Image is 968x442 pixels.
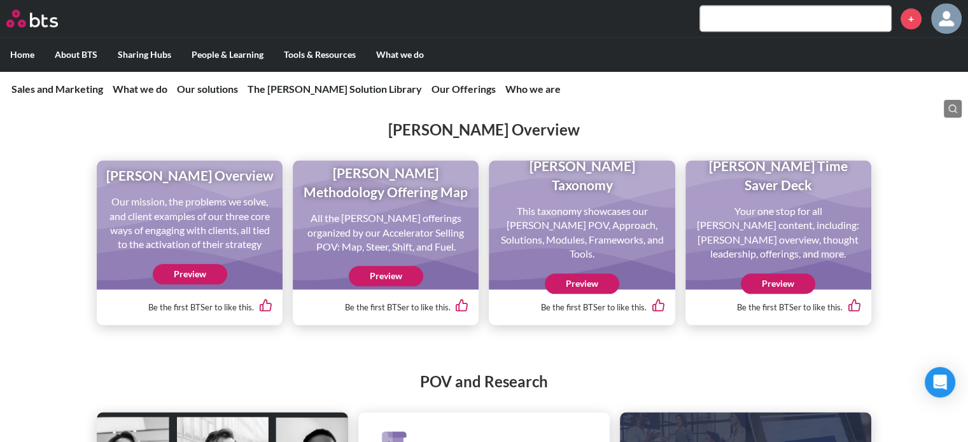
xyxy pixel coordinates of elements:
a: What we do [113,83,167,95]
a: Go home [6,10,81,27]
img: Mara Georgopoulou [931,3,962,34]
h1: [PERSON_NAME] Overview [106,166,274,184]
a: Preview [741,273,815,294]
p: All the [PERSON_NAME] offerings organized by our Accelerator Selling POV: Map, Steer, Shift, and ... [302,211,470,254]
div: Be the first BTSer to like this. [696,289,861,324]
h1: [PERSON_NAME] Taxonomy [498,156,666,194]
a: Our solutions [177,83,238,95]
label: Tools & Resources [274,38,366,71]
label: Sharing Hubs [108,38,181,71]
div: Be the first BTSer to like this. [499,289,664,324]
h1: [PERSON_NAME] Time Saver Deck [694,156,862,194]
img: BTS Logo [6,10,58,27]
a: Profile [931,3,962,34]
p: Your one stop for all [PERSON_NAME] content, including: [PERSON_NAME] overview, thought leadershi... [694,204,862,261]
h1: [PERSON_NAME] Methodology Offering Map [302,163,470,201]
a: Preview [153,264,227,284]
label: About BTS [45,38,108,71]
a: + [901,8,922,29]
div: Be the first BTSer to like this. [107,289,272,324]
div: Be the first BTSer to like this. [303,289,468,324]
a: Our Offerings [431,83,496,95]
label: What we do [366,38,434,71]
p: This taxonomy showcases our [PERSON_NAME] POV, Approach, Solutions, Modules, Frameworks, and Tools. [498,204,666,261]
a: Who we are [505,83,561,95]
a: Sales and Marketing [11,83,103,95]
a: Preview [349,266,423,286]
p: Our mission, the problems we solve, and client examples of our three core ways of engaging with c... [106,195,274,252]
a: Preview [545,273,619,294]
a: The [PERSON_NAME] Solution Library [248,83,422,95]
label: People & Learning [181,38,274,71]
div: Open Intercom Messenger [925,367,955,397]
